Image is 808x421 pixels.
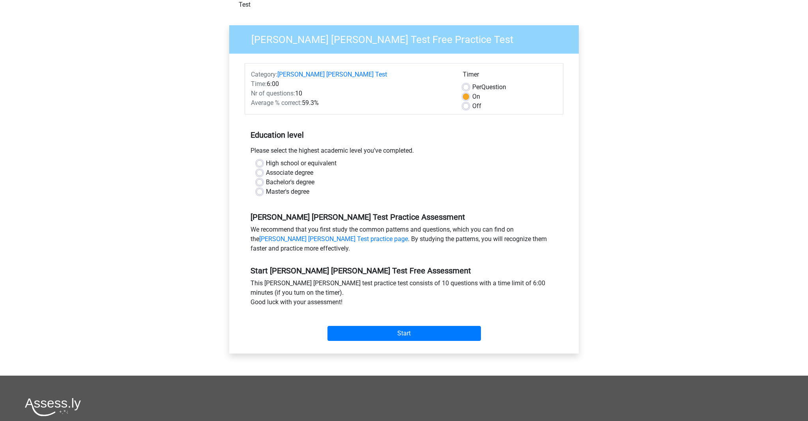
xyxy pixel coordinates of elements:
span: Average % correct: [251,99,302,107]
h5: Education level [251,127,557,143]
label: Master's degree [266,187,309,196]
div: We recommend that you first study the common patterns and questions, which you can find on the . ... [245,225,563,256]
div: This [PERSON_NAME] [PERSON_NAME] test practice test consists of 10 questions with a time limit of... [245,279,563,310]
a: [PERSON_NAME] [PERSON_NAME] Test [277,71,387,78]
label: Question [472,82,506,92]
input: Start [327,326,481,341]
span: Per [472,83,481,91]
a: [PERSON_NAME] [PERSON_NAME] Test practice page [259,235,408,243]
label: Associate degree [266,168,313,178]
label: On [472,92,480,101]
label: Bachelor's degree [266,178,314,187]
h5: Start [PERSON_NAME] [PERSON_NAME] Test Free Assessment [251,266,557,275]
span: Time: [251,80,267,88]
img: Assessly logo [25,398,81,416]
div: Timer [463,70,557,82]
h5: [PERSON_NAME] [PERSON_NAME] Test Practice Assessment [251,212,557,222]
h3: [PERSON_NAME] [PERSON_NAME] Test Free Practice Test [242,30,573,46]
label: Off [472,101,481,111]
div: 59.3% [245,98,457,108]
span: Category: [251,71,277,78]
div: 6:00 [245,79,457,89]
span: Nr of questions: [251,90,295,97]
div: Please select the highest academic level you’ve completed. [245,146,563,159]
div: 10 [245,89,457,98]
label: High school or equivalent [266,159,337,168]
